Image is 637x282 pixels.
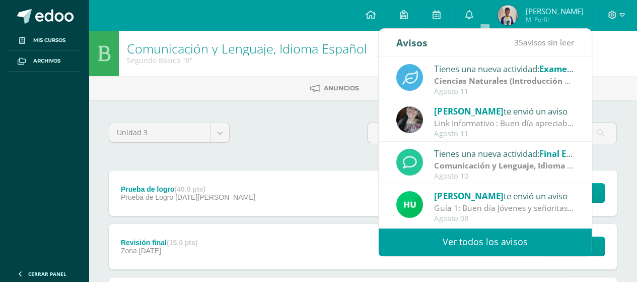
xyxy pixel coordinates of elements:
span: Mi Perfil [525,15,583,24]
span: [PERSON_NAME] [525,6,583,16]
a: Unidad 3 [109,123,229,142]
a: Anuncios [310,80,359,96]
div: Revisión final [121,239,198,247]
div: Guía 1: Buen día Jóvenes y señoritas que San Juan Bosco Y María Auxiliadora les Bendigan. Por med... [434,202,574,214]
a: Comunicación y Lenguaje, Idioma Español [127,40,367,57]
strong: Ciencias Naturales (Introducción a la Química) [434,75,614,86]
div: Agosto 11 [434,130,574,138]
div: Agosto 11 [434,87,574,96]
h1: Comunicación y Lenguaje, Idioma Español [127,41,367,55]
img: dd079a69b93e9f128f2eb28b5fbe9522.png [498,5,518,25]
span: 35 [514,37,523,48]
span: [DATE] [139,247,161,255]
span: Unidad 3 [117,123,202,142]
img: 8322e32a4062cfa8b237c59eedf4f548.png [396,106,423,133]
strong: (40.0 pts) [174,185,205,193]
strong: Comunicación y Lenguaje, Idioma Extranjero Inglés [434,160,633,171]
input: Busca la actividad aquí... [368,123,617,143]
strong: (15.0 pts) [167,239,197,247]
span: Final Exam Unit 3 [539,148,611,159]
span: Examen de unidad [539,63,616,75]
span: Cerrar panel [28,270,66,277]
span: [PERSON_NAME] [434,105,503,117]
img: fd23069c3bd5c8dde97a66a86ce78287.png [396,191,423,218]
span: Zona [121,247,137,255]
a: Mis cursos [8,30,81,51]
span: Anuncios [324,84,359,92]
a: Ver todos los avisos [379,228,592,256]
div: Prueba de logro [121,185,255,193]
span: Mis cursos [33,36,65,44]
span: Prueba de Logro [121,193,173,201]
span: [DATE][PERSON_NAME] [175,193,255,201]
div: Segundo Básico 'B' [127,55,367,65]
div: Avisos [396,29,428,57]
div: | Prueba de Logro [434,75,574,87]
div: Tienes una nueva actividad: [434,62,574,75]
div: | Prueba de Logro [434,160,574,172]
div: Tienes una nueva actividad: [434,147,574,160]
span: Archivos [33,57,60,65]
div: Agosto 08 [434,214,574,223]
div: Link Informativo : Buen día apreciables estudiantes, es un gusto dirigirme a ustedes en este inic... [434,118,574,129]
div: te envió un aviso [434,104,574,118]
div: Agosto 10 [434,172,574,181]
span: avisos sin leer [514,37,574,48]
span: [PERSON_NAME] [434,190,503,202]
div: te envió un aviso [434,189,574,202]
a: Archivos [8,51,81,72]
